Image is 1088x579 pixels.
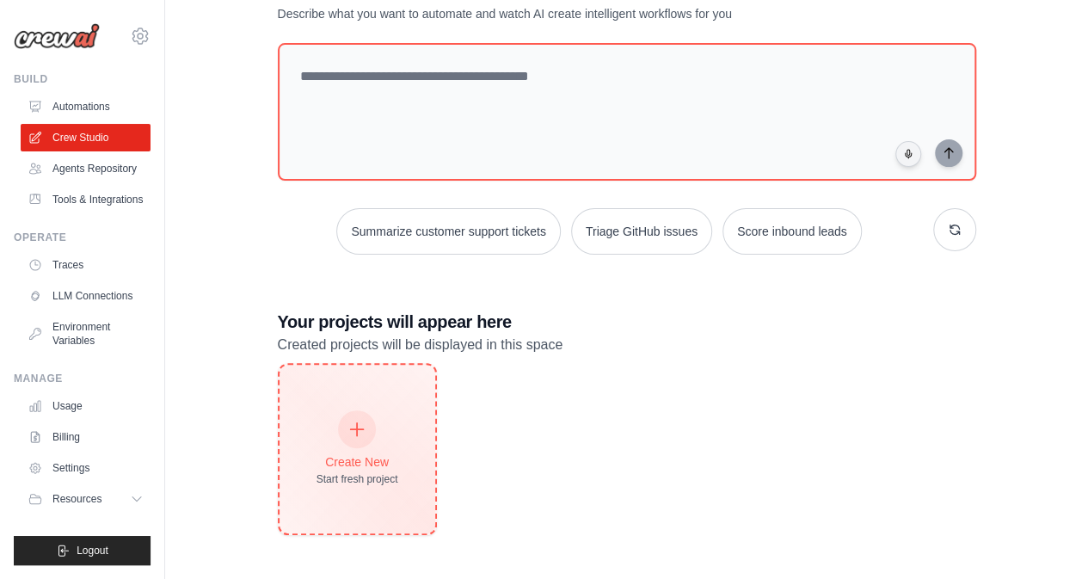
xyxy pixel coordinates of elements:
[21,313,151,354] a: Environment Variables
[317,453,398,471] div: Create New
[21,155,151,182] a: Agents Repository
[21,186,151,213] a: Tools & Integrations
[14,536,151,565] button: Logout
[14,231,151,244] div: Operate
[21,93,151,120] a: Automations
[895,141,921,167] button: Click to speak your automation idea
[317,472,398,486] div: Start fresh project
[933,208,976,251] button: Get new suggestions
[14,372,151,385] div: Manage
[14,23,100,49] img: Logo
[278,310,976,334] h3: Your projects will appear here
[571,208,712,255] button: Triage GitHub issues
[278,334,976,356] p: Created projects will be displayed in this space
[21,392,151,420] a: Usage
[14,72,151,86] div: Build
[21,282,151,310] a: LLM Connections
[52,492,101,506] span: Resources
[77,544,108,557] span: Logout
[21,423,151,451] a: Billing
[21,454,151,482] a: Settings
[722,208,862,255] button: Score inbound leads
[21,251,151,279] a: Traces
[21,485,151,513] button: Resources
[336,208,560,255] button: Summarize customer support tickets
[21,124,151,151] a: Crew Studio
[278,5,856,22] p: Describe what you want to automate and watch AI create intelligent workflows for you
